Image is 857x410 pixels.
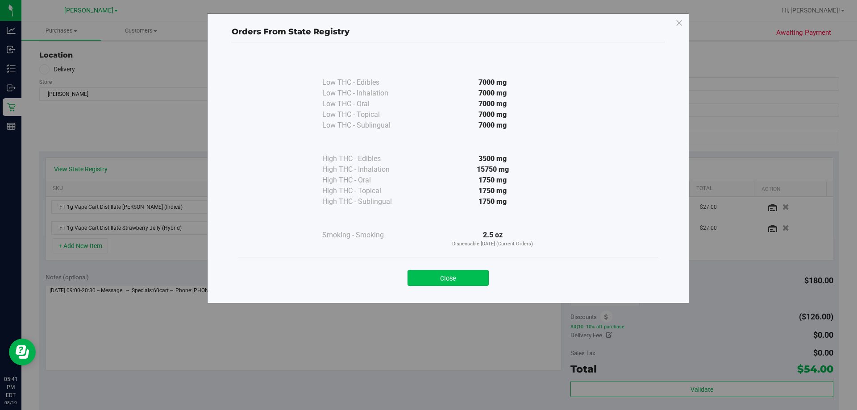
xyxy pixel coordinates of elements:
div: 2.5 oz [412,230,574,248]
div: Smoking - Smoking [322,230,412,240]
div: 1750 mg [412,196,574,207]
button: Close [408,270,489,286]
div: 7000 mg [412,88,574,99]
iframe: Resource center [9,339,36,365]
div: Low THC - Edibles [322,77,412,88]
span: Orders From State Registry [232,27,349,37]
div: 1750 mg [412,175,574,186]
div: Low THC - Inhalation [322,88,412,99]
div: High THC - Topical [322,186,412,196]
div: 7000 mg [412,120,574,131]
div: 15750 mg [412,164,574,175]
div: Low THC - Sublingual [322,120,412,131]
div: High THC - Inhalation [322,164,412,175]
div: 7000 mg [412,77,574,88]
div: 1750 mg [412,186,574,196]
p: Dispensable [DATE] (Current Orders) [412,240,574,248]
div: High THC - Oral [322,175,412,186]
div: Low THC - Oral [322,99,412,109]
div: High THC - Edibles [322,153,412,164]
div: 3500 mg [412,153,574,164]
div: Low THC - Topical [322,109,412,120]
div: 7000 mg [412,99,574,109]
div: High THC - Sublingual [322,196,412,207]
div: 7000 mg [412,109,574,120]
